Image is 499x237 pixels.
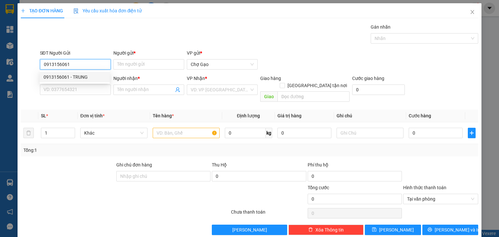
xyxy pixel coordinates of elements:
[23,128,34,138] button: delete
[73,8,142,13] span: Yêu cầu xuất hóa đơn điện tử
[470,9,475,15] span: close
[468,128,476,138] button: plus
[409,113,431,118] span: Cước hàng
[308,185,329,190] span: Tổng cước
[403,185,446,190] label: Hình thức thanh toán
[230,208,307,220] div: Chưa thanh toán
[315,226,344,233] span: Xóa Thông tin
[21,8,63,13] span: TẠO ĐƠN HÀNG
[365,225,421,235] button: save[PERSON_NAME]
[212,162,227,167] span: Thu Hộ
[191,59,254,69] span: Chợ Gạo
[23,147,193,154] div: Tổng: 1
[175,87,180,92] span: user-add
[187,49,258,57] div: VP gửi
[463,3,481,21] button: Close
[84,128,143,138] span: Khác
[21,8,25,13] span: plus
[212,225,287,235] button: [PERSON_NAME]
[260,91,277,102] span: Giao
[113,75,184,82] div: Người nhận
[41,113,46,118] span: SL
[237,113,260,118] span: Định lượng
[116,171,211,181] input: Ghi chú đơn hàng
[266,128,272,138] span: kg
[372,227,377,232] span: save
[407,194,474,204] span: Tại văn phòng
[428,227,432,232] span: printer
[285,82,350,89] span: [GEOGRAPHIC_DATA] tận nơi
[468,130,475,136] span: plus
[288,225,364,235] button: deleteXóa Thông tin
[73,8,79,14] img: icon
[277,91,350,102] input: Dọc đường
[260,76,281,81] span: Giao hàng
[435,226,480,233] span: [PERSON_NAME] và In
[80,113,105,118] span: Đơn vị tính
[44,73,106,81] div: 0913156061 - TRUNG
[116,162,152,167] label: Ghi chú đơn hàng
[153,113,174,118] span: Tên hàng
[379,226,414,233] span: [PERSON_NAME]
[334,110,406,122] th: Ghi chú
[113,49,184,57] div: Người gửi
[352,76,384,81] label: Cước giao hàng
[371,24,390,30] label: Gán nhãn
[308,161,402,171] div: Phí thu hộ
[40,72,110,82] div: 0913156061 - TRUNG
[153,128,220,138] input: VD: Bàn, Ghế
[337,128,403,138] input: Ghi Chú
[277,128,331,138] input: 0
[40,49,111,57] div: SĐT Người Gửi
[232,226,267,233] span: [PERSON_NAME]
[187,76,205,81] span: VP Nhận
[422,225,479,235] button: printer[PERSON_NAME] và In
[352,85,405,95] input: Cước giao hàng
[308,227,313,232] span: delete
[277,113,301,118] span: Giá trị hàng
